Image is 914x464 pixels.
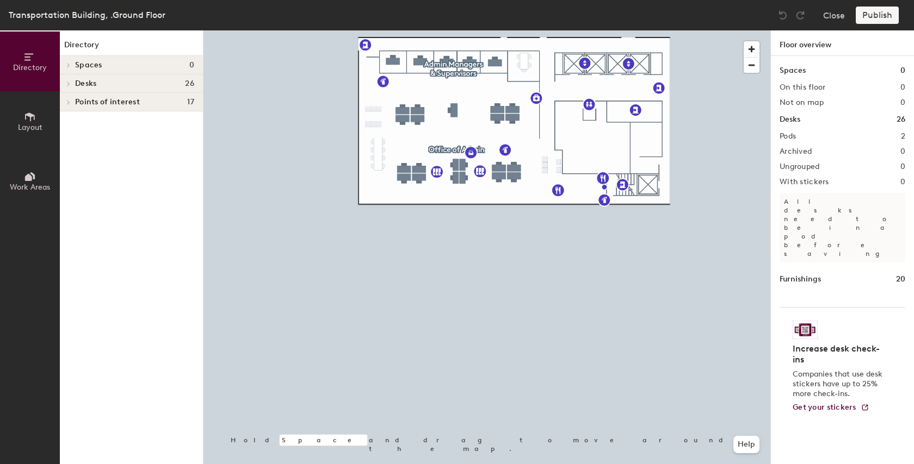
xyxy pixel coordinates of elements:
[901,132,905,141] h2: 2
[793,369,886,399] p: Companies that use desk stickers have up to 25% more check-ins.
[900,65,905,77] h1: 0
[9,8,165,22] div: Transportation Building, .Ground Floor
[185,79,194,88] span: 26
[900,162,905,171] h2: 0
[897,114,905,126] h1: 26
[189,61,194,70] span: 0
[793,403,856,412] span: Get your stickers
[18,123,42,132] span: Layout
[780,162,820,171] h2: Ungrouped
[780,65,806,77] h1: Spaces
[780,193,905,262] p: All desks need to be in a pod before saving
[733,436,759,453] button: Help
[793,321,818,339] img: Sticker logo
[75,61,102,70] span: Spaces
[793,403,869,412] a: Get your stickers
[780,83,826,92] h2: On this floor
[780,273,821,285] h1: Furnishings
[75,79,96,88] span: Desks
[13,63,47,72] span: Directory
[780,178,829,186] h2: With stickers
[187,98,194,106] span: 17
[771,30,914,56] h1: Floor overview
[896,273,905,285] h1: 20
[780,132,796,141] h2: Pods
[780,114,800,126] h1: Desks
[780,147,812,156] h2: Archived
[75,98,140,106] span: Points of interest
[10,183,50,192] span: Work Areas
[900,178,905,186] h2: 0
[900,98,905,107] h2: 0
[823,7,845,24] button: Close
[900,147,905,156] h2: 0
[777,10,788,21] img: Undo
[780,98,824,107] h2: Not on map
[60,39,203,56] h1: Directory
[793,343,886,365] h4: Increase desk check-ins
[795,10,806,21] img: Redo
[900,83,905,92] h2: 0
